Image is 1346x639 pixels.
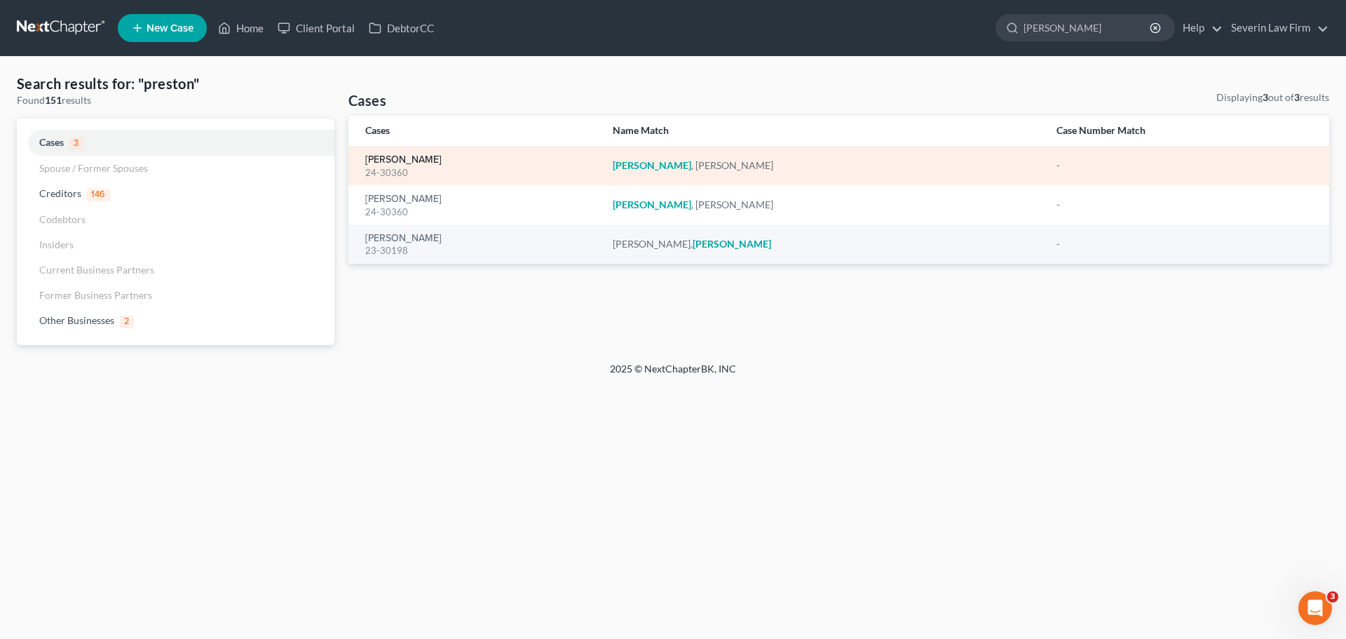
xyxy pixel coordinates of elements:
a: Creditors146 [17,181,334,207]
span: 3 [1327,591,1338,603]
span: Former Business Partners [39,289,152,301]
div: , [PERSON_NAME] [613,159,1034,173]
th: Case Number Match [1045,116,1329,146]
iframe: Intercom live chat [1298,591,1332,625]
h4: Search results for: "preston" [17,74,334,93]
a: DebtorCC [362,15,441,41]
span: Codebtors [39,213,86,225]
div: Displaying out of results [1216,90,1329,105]
em: [PERSON_NAME] [613,159,691,171]
div: 2025 © NextChapterBK, INC [273,362,1073,387]
em: [PERSON_NAME] [613,199,691,210]
span: Cases [39,136,64,148]
strong: 151 [45,94,62,106]
h4: Cases [348,90,386,110]
div: , [PERSON_NAME] [613,198,1034,212]
a: Insiders [17,232,334,257]
a: [PERSON_NAME] [365,155,442,165]
strong: 3 [1294,91,1300,103]
em: [PERSON_NAME] [693,238,771,250]
span: 3 [69,137,83,150]
a: Codebtors [17,207,334,232]
span: Other Businesses [39,314,114,326]
a: [PERSON_NAME] [365,234,442,243]
span: 146 [87,189,110,201]
th: Name Match [601,116,1045,146]
a: Home [211,15,271,41]
span: Creditors [39,187,81,199]
a: Current Business Partners [17,257,334,283]
span: Current Business Partners [39,264,154,276]
div: 23-30198 [365,244,590,257]
a: [PERSON_NAME] [365,194,442,204]
a: Former Business Partners [17,283,334,308]
a: Spouse / Former Spouses [17,156,334,181]
div: 24-30360 [365,166,590,180]
div: - [1056,237,1312,251]
span: 2 [120,316,134,328]
span: New Case [147,23,193,34]
a: Help [1176,15,1223,41]
span: Insiders [39,238,74,250]
div: - [1056,198,1312,212]
div: - [1056,159,1312,173]
a: Client Portal [271,15,362,41]
input: Search by name... [1024,15,1152,41]
div: Found results [17,93,334,107]
div: 24-30360 [365,206,590,219]
a: Cases3 [17,130,334,156]
a: Other Businesses2 [17,308,334,334]
th: Cases [348,116,601,146]
strong: 3 [1263,91,1268,103]
a: Severin Law Firm [1224,15,1328,41]
div: [PERSON_NAME], [613,237,1034,251]
span: Spouse / Former Spouses [39,162,148,174]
